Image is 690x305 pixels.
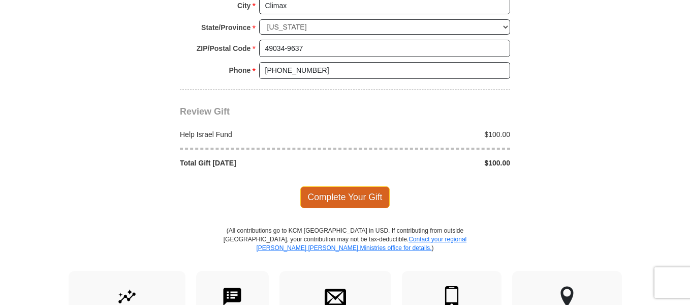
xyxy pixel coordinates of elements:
[345,158,516,168] div: $100.00
[201,20,250,35] strong: State/Province
[197,41,251,56] strong: ZIP/Postal Code
[180,106,230,117] span: Review Gift
[229,63,251,77] strong: Phone
[256,236,466,252] a: Contact your regional [PERSON_NAME] [PERSON_NAME] Ministries office for details.
[175,129,346,140] div: Help Israel Fund
[223,227,467,271] p: (All contributions go to KCM [GEOGRAPHIC_DATA] in USD. If contributing from outside [GEOGRAPHIC_D...
[300,186,390,208] span: Complete Your Gift
[345,129,516,140] div: $100.00
[175,158,346,168] div: Total Gift [DATE]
